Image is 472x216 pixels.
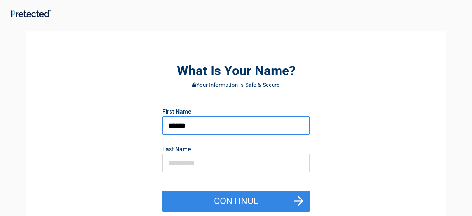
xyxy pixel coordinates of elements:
button: Continue [162,191,310,212]
h2: What Is Your Name? [67,63,405,80]
img: Main Logo [11,10,51,17]
h3: Your Information Is Safe & Secure [67,82,405,88]
label: First Name [162,109,191,115]
label: Last Name [162,146,191,152]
